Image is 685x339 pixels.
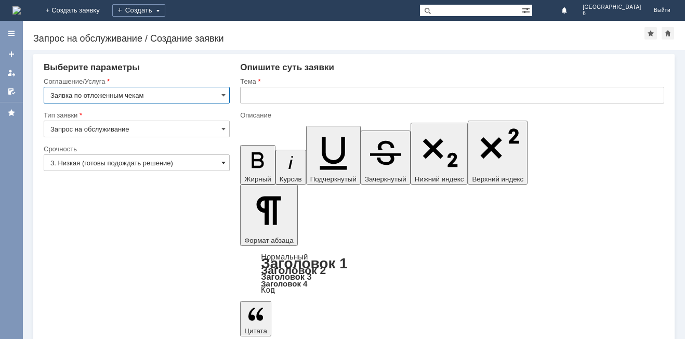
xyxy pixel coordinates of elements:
[261,279,307,288] a: Заголовок 4
[468,121,528,185] button: Верхний индекс
[244,237,293,244] span: Формат абзаца
[280,175,302,183] span: Курсив
[244,175,271,183] span: Жирный
[12,6,21,15] a: Перейти на домашнюю страницу
[112,4,165,17] div: Создать
[44,62,140,72] span: Выберите параметры
[275,150,306,185] button: Курсив
[310,175,357,183] span: Подчеркнутый
[44,112,228,119] div: Тип заявки
[240,78,662,85] div: Тема
[12,6,21,15] img: logo
[415,175,464,183] span: Нижний индекс
[583,4,641,10] span: [GEOGRAPHIC_DATA]
[261,285,275,295] a: Код
[240,112,662,119] div: Описание
[3,64,20,81] a: Мои заявки
[365,175,406,183] span: Зачеркнутый
[240,185,297,246] button: Формат абзаца
[361,131,411,185] button: Зачеркнутый
[44,78,228,85] div: Соглашение/Услуга
[44,146,228,152] div: Срочность
[522,5,532,15] span: Расширенный поиск
[244,327,267,335] span: Цитата
[411,123,468,185] button: Нижний индекс
[644,27,657,40] div: Добавить в избранное
[240,145,275,185] button: Жирный
[261,255,348,271] a: Заголовок 1
[3,83,20,100] a: Мои согласования
[240,301,271,336] button: Цитата
[306,126,361,185] button: Подчеркнутый
[240,253,664,294] div: Формат абзаца
[3,46,20,62] a: Создать заявку
[583,10,641,17] span: 6
[261,252,308,261] a: Нормальный
[33,33,644,44] div: Запрос на обслуживание / Создание заявки
[240,62,334,72] span: Опишите суть заявки
[662,27,674,40] div: Сделать домашней страницей
[261,272,311,281] a: Заголовок 3
[472,175,523,183] span: Верхний индекс
[261,264,326,276] a: Заголовок 2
